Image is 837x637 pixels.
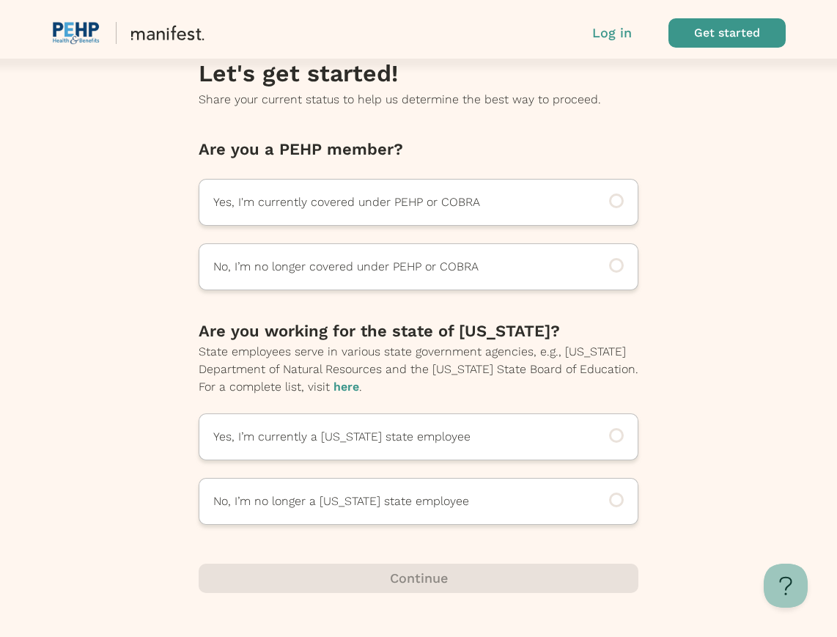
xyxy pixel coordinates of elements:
[199,138,638,161] p: Are you a PEHP member?
[333,380,359,394] a: here
[213,493,583,510] p: No, I’m no longer a [US_STATE] state employee
[213,194,583,211] p: Yes, I'm currently covered under PEHP or COBRA
[199,343,638,396] p: State employees serve in various state government agencies, e.g., [US_STATE] Department of Natura...
[764,564,808,608] iframe: Toggle Customer Support
[199,91,638,108] p: Share your current status to help us determine the best way to proceed.
[592,23,632,43] button: Log in
[213,258,583,276] p: No, I’m no longer covered under PEHP or COBRA
[199,59,638,88] h3: Let's get started!
[199,320,638,343] p: Are you working for the state of [US_STATE]?
[668,18,786,48] button: Get started
[51,21,101,45] img: vendor logo
[213,428,583,446] p: Yes, I’m currently a [US_STATE] state employee
[51,18,491,48] button: vendor logo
